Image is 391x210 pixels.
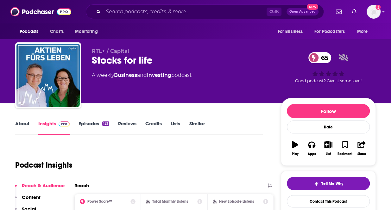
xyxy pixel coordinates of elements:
font: Content [22,194,41,200]
button: List [320,137,337,160]
font: For Podcasters [314,29,345,34]
font: podcast [171,72,192,78]
font: RTL+ / Capital [92,48,129,54]
font: Insights [38,120,56,127]
font: Reviews [118,120,136,127]
font: Reach & Audience [22,182,65,188]
font: Episodes [79,120,99,127]
a: Charts [46,25,67,37]
a: Reviews [118,120,136,135]
font: Monitoring [75,29,98,34]
a: Show notifications dropdown [333,6,344,17]
font: Apps [308,152,316,156]
font: Open Advanced [289,10,316,13]
font: Podcast Insights [15,160,73,170]
a: InsightsPodchaser Pro [38,120,70,135]
font: Good podcast? Give it some love! [295,78,362,83]
a: Business [114,72,137,78]
font: Credits [145,120,162,127]
button: open menu [310,25,354,37]
button: Bookmark [337,137,353,160]
font: List [326,152,331,156]
font: weekly [97,72,114,78]
a: 65 [308,52,331,63]
a: Show notifications dropdown [349,6,359,17]
a: Credits [145,120,162,135]
font: Charts [50,29,64,34]
svg: Add a profile image [375,5,381,10]
button: Open AdvancedNew [287,8,318,15]
font: Ctrl [269,9,276,14]
font: New Episode Listens [219,199,254,204]
font: Tell Me Why [321,181,343,186]
button: Follow [287,104,370,118]
font: About [15,120,29,127]
font: Reach [74,182,89,188]
font: Podcasts [20,29,38,34]
font: Share [357,152,366,156]
font: 153 [103,121,108,126]
font: and [137,72,147,78]
a: Contact This Podcast [287,195,370,207]
font: Contact This Podcast [310,199,347,204]
div: Rate [287,120,370,133]
button: Content [15,194,41,206]
img: User Profile [367,5,381,19]
a: About [15,120,29,135]
font: Total Monthly Listens [152,199,188,204]
img: Podchaser Pro [59,121,70,127]
button: open menu [71,25,106,37]
button: Play [287,137,303,160]
font: Bookmark [337,152,352,156]
button: Show profile menu [367,5,381,19]
button: open menu [273,25,311,37]
font: More [357,29,368,34]
font: K [276,9,279,14]
div: 65Good podcast? Give it some love! [281,48,376,87]
button: open menu [353,25,376,37]
button: tell me why sparkleTell Me Why [287,177,370,190]
a: Investing [147,72,171,78]
button: Apps [303,137,320,160]
font: New [309,5,316,9]
font: Power Score™ [87,199,112,204]
button: Reach & Audience [15,182,65,194]
a: Lists [171,120,180,135]
img: tell me why sparkle [314,181,319,186]
font: For Business [278,29,303,34]
button: open menu [15,25,47,37]
button: Share [353,137,370,160]
font: Follow [321,108,336,114]
font: 65 [321,54,328,62]
img: Stocks for life [16,44,80,107]
font: A [92,72,95,78]
font: Lists [171,120,180,127]
a: Episodes153 [79,120,109,135]
font: Rate [324,125,333,130]
font: Play [292,152,299,156]
input: Search podcasts, credits, & more... [103,7,267,17]
span: Logged in as gmacdermott [367,5,381,19]
font: Similar [189,120,205,127]
div: Search podcasts, credits, & more... [86,4,324,19]
img: Podchaser - Follow, Share and Rate Podcasts [10,6,71,18]
a: Similar [189,120,205,135]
